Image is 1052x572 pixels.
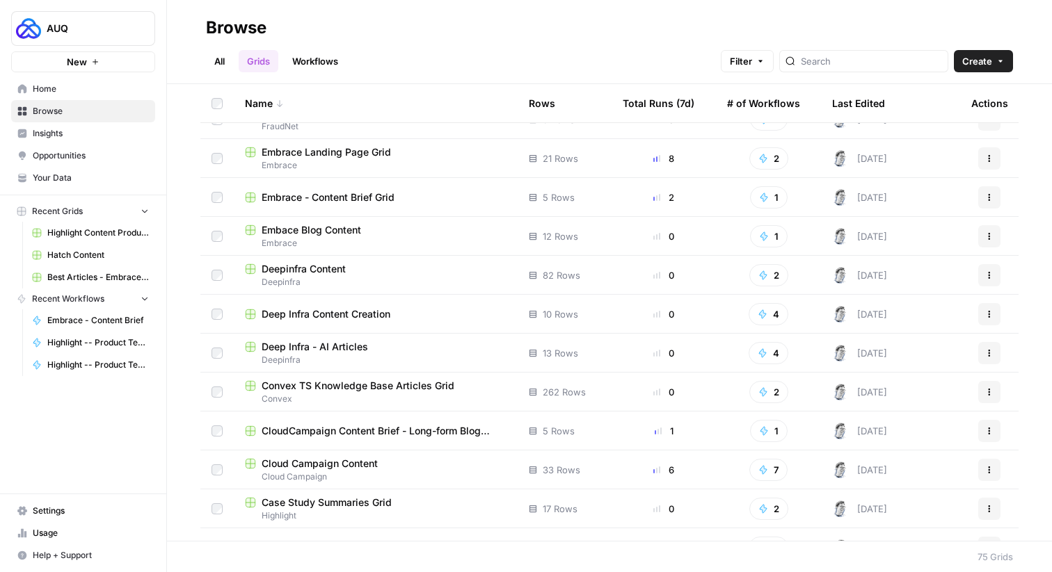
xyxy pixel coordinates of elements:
[623,190,705,204] div: 2
[262,262,346,276] span: Deepinfra Content
[749,147,788,170] button: 2
[33,105,149,117] span: Browse
[11,167,155,189] a: Your Data
[47,336,149,349] span: Highlight -- Product Testers - Content Brief
[749,498,788,520] button: 2
[47,227,149,239] span: Highlight Content Production
[832,150,849,167] img: 28dbpmxwbe1lgts1kkshuof3rm4g
[245,237,507,250] span: Embrace
[623,541,705,555] div: 0
[26,222,155,244] a: Highlight Content Production
[11,544,155,566] button: Help + Support
[832,150,887,167] div: [DATE]
[832,345,887,361] div: [DATE]
[262,496,392,509] span: Case Study Summaries Grid
[245,424,507,438] a: CloudCampaign Content Brief - Long-form Blog Posts [Modified carry] Grid
[832,539,887,556] div: [DATE]
[832,384,887,400] div: [DATE]
[33,149,149,162] span: Opportunities
[623,463,705,477] div: 6
[32,205,83,218] span: Recent Grids
[623,307,705,321] div: 0
[749,303,788,325] button: 4
[749,381,788,403] button: 2
[11,11,155,46] button: Workspace: AUQ
[245,262,507,288] a: Deepinfra ContentDeepinfra
[262,457,378,471] span: Cloud Campaign Content
[47,359,149,371] span: Highlight -- Product Tester -- Final Article
[832,423,887,439] div: [DATE]
[623,84,694,122] div: Total Runs (7d)
[33,127,149,140] span: Insights
[262,307,390,321] span: Deep Infra Content Creation
[262,424,507,438] span: CloudCampaign Content Brief - Long-form Blog Posts [Modified carry] Grid
[33,172,149,184] span: Your Data
[750,225,788,247] button: 1
[16,16,41,41] img: AUQ Logo
[245,541,507,555] a: Cadense - KB - With Crawl
[543,152,578,165] span: 21 Rows
[245,393,507,405] span: Convex
[832,267,849,284] img: 28dbpmxwbe1lgts1kkshuof3rm4g
[832,461,887,478] div: [DATE]
[750,186,788,209] button: 1
[245,307,507,321] a: Deep Infra Content Creation
[801,54,942,68] input: Search
[971,84,1008,122] div: Actions
[543,229,578,243] span: 12 Rows
[26,332,155,354] a: Highlight -- Product Testers - Content Brief
[543,190,575,204] span: 5 Rows
[623,346,705,360] div: 0
[832,384,849,400] img: 28dbpmxwbe1lgts1kkshuof3rm4g
[962,54,992,68] span: Create
[832,189,849,206] img: 28dbpmxwbe1lgts1kkshuof3rm4g
[32,293,104,305] span: Recent Workflows
[832,539,849,556] img: 28dbpmxwbe1lgts1kkshuof3rm4g
[33,527,149,539] span: Usage
[543,541,575,555] span: 9 Rows
[47,22,131,35] span: AUQ
[245,159,507,172] span: Embrace
[245,496,507,522] a: Case Study Summaries GridHighlight
[832,306,849,322] img: 28dbpmxwbe1lgts1kkshuof3rm4g
[543,268,580,282] span: 82 Rows
[623,268,705,282] div: 0
[47,314,149,327] span: Embrace - Content Brief
[67,55,87,69] span: New
[26,244,155,266] a: Hatch Content
[245,509,507,522] span: Highlight
[245,145,507,172] a: Embrace Landing Page GridEmbrace
[832,228,849,245] img: 28dbpmxwbe1lgts1kkshuof3rm4g
[832,461,849,478] img: 28dbpmxwbe1lgts1kkshuof3rm4g
[543,463,580,477] span: 33 Rows
[262,190,394,204] span: Embrace - Content Brief Grid
[749,459,788,481] button: 7
[543,346,578,360] span: 13 Rows
[623,152,705,165] div: 8
[262,379,454,393] span: Convex TS Knowledge Base Articles Grid
[832,306,887,322] div: [DATE]
[727,84,800,122] div: # of Workflows
[262,340,368,354] span: Deep Infra - AI Articles
[623,385,705,399] div: 0
[749,342,788,364] button: 4
[11,522,155,544] a: Usage
[832,423,849,439] img: 28dbpmxwbe1lgts1kkshuof3rm4g
[47,271,149,284] span: Best Articles - Embrace Grid
[832,228,887,245] div: [DATE]
[954,50,1013,72] button: Create
[543,307,578,321] span: 10 Rows
[832,345,849,361] img: 28dbpmxwbe1lgts1kkshuof3rm4g
[26,309,155,332] a: Embrace - Content Brief
[11,288,155,309] button: Recent Workflows
[245,84,507,122] div: Name
[832,189,887,206] div: [DATE]
[623,229,705,243] div: 0
[239,50,278,72] a: Grids
[11,122,155,145] a: Insights
[11,100,155,122] a: Browse
[206,50,233,72] a: All
[26,354,155,376] a: Highlight -- Product Tester -- Final Article
[206,17,266,39] div: Browse
[749,264,788,286] button: 2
